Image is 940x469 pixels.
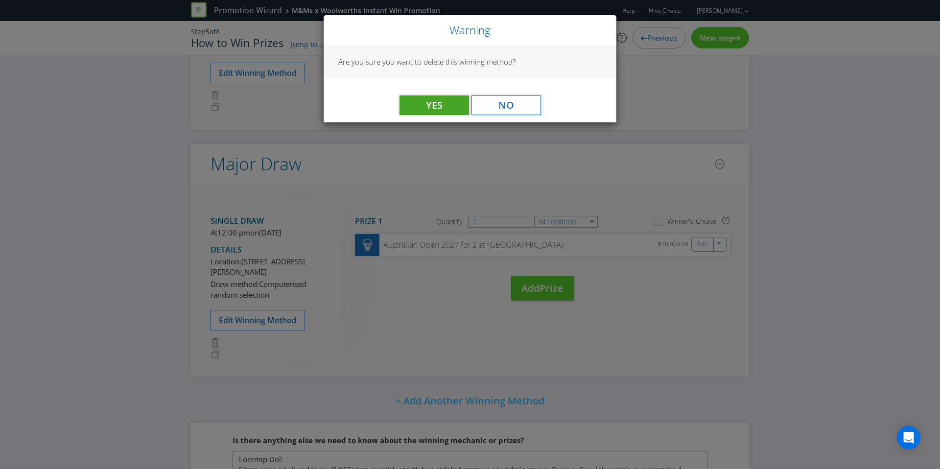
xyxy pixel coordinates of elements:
[324,46,616,78] div: Are you sure you want to delete this winning method?
[498,98,514,112] span: No
[449,23,491,38] span: Warning
[426,98,443,112] span: Yes
[471,95,541,115] button: No
[324,15,616,46] div: Close
[399,95,469,115] button: Yes
[897,426,920,449] div: Open Intercom Messenger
